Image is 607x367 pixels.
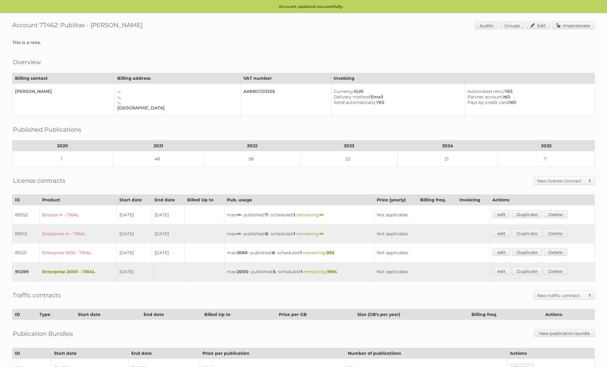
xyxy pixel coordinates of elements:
[152,243,185,262] td: [DATE]
[224,195,374,205] th: Pub. usage
[345,348,507,359] th: Number of publications
[493,267,511,275] a: edit
[331,73,595,84] th: Invoicing
[469,309,543,320] th: Billing freq.
[534,329,595,337] a: New publication bundle
[117,243,152,262] td: [DATE]
[526,21,551,29] a: Edit
[237,231,241,237] strong: ∞
[534,291,594,299] a: New traffic contract
[327,269,337,274] strong: 1994
[39,195,117,205] th: Product
[204,141,301,151] th: 2022
[397,141,498,151] th: 2024
[301,141,398,151] th: 2023
[543,229,567,237] a: Delete
[152,205,185,225] td: [DATE]
[13,348,52,359] th: ID
[374,243,490,262] td: Not applicable.
[457,195,490,205] th: Invoicing
[417,195,457,205] th: Billing freq.
[500,21,525,29] a: Groups
[493,210,511,218] a: edit
[241,84,331,116] td: AABBCCDDEE
[13,243,40,262] td: 89321
[117,205,152,225] td: [DATE]
[224,224,374,243] td: max: - published: - scheduled: -
[467,94,503,100] span: Partner account:
[200,348,345,359] th: Price per publication
[301,151,398,167] td: 23
[204,151,301,167] td: 58
[552,21,595,29] a: Impersonate
[537,178,585,184] h2: New license contract
[13,73,115,84] th: Billing contact
[493,248,511,256] a: edit
[13,125,81,134] h2: Published Publications
[303,250,334,255] span: remaining:
[265,231,268,237] strong: 6
[237,250,248,255] strong: 1000
[12,21,595,31] h1: Account 77462: Publitas - [PERSON_NAME]
[374,262,490,281] td: Not applicable.
[537,292,585,299] h2: New traffic contract
[326,250,334,255] strong: 993
[117,262,152,281] td: [DATE]
[113,151,204,167] td: 48
[13,151,113,167] td: 1
[512,229,542,237] a: Duplicate
[117,100,236,105] div: –,
[224,205,374,225] td: max: - published: - scheduled: -
[543,248,567,256] a: Delete
[493,229,511,237] a: edit
[13,329,73,338] h2: Publication Bundles
[39,243,117,262] td: Enterprise 1000 - TRIAL
[512,210,542,218] a: Duplicate
[117,224,152,243] td: [DATE]
[355,309,469,320] th: Size (GB's per year)
[334,100,460,105] div: YES
[374,205,490,225] td: Not applicable.
[13,57,41,67] h2: Overview
[296,212,324,218] span: remaining:
[585,291,594,299] span: Toggle
[39,224,117,243] td: Enterprise ∞ - TRIAL
[13,205,40,225] td: 88352
[512,267,542,275] a: Duplicate
[237,269,249,274] strong: 2000
[13,291,61,300] h2: Traffic contracts
[512,248,542,256] a: Duplicate
[507,348,594,359] th: Actions
[224,262,374,281] td: max: - published: - scheduled: -
[543,210,567,218] a: Delete
[467,100,509,105] span: Pays by credit card:
[15,89,110,94] div: [PERSON_NAME]
[152,195,185,205] th: End date
[265,212,268,218] strong: 7
[13,309,37,320] th: ID
[397,151,498,167] td: 21
[113,141,204,151] th: 2021
[115,73,241,84] th: Billing address
[334,94,371,100] span: Delivery method:
[475,21,498,29] a: Audits
[237,212,241,218] strong: ∞
[334,94,460,100] div: Email
[39,262,117,281] td: Enterprise 2000 - TRIAL
[13,141,113,151] th: 2020
[334,89,460,94] div: EUR
[300,250,302,255] strong: 1
[334,89,354,94] span: Currency:
[13,195,40,205] th: ID
[184,195,224,205] th: Billed Up to
[117,195,152,205] th: Start date
[534,176,594,185] a: New license contract
[117,105,236,111] div: [GEOGRAPHIC_DATA]
[276,309,355,320] th: Price per GB
[141,309,202,320] th: End date
[293,212,295,218] strong: 1
[498,141,595,151] th: 2025
[293,231,295,237] strong: 1
[374,195,417,205] th: Price (yearly)
[334,100,376,105] span: Send automatically:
